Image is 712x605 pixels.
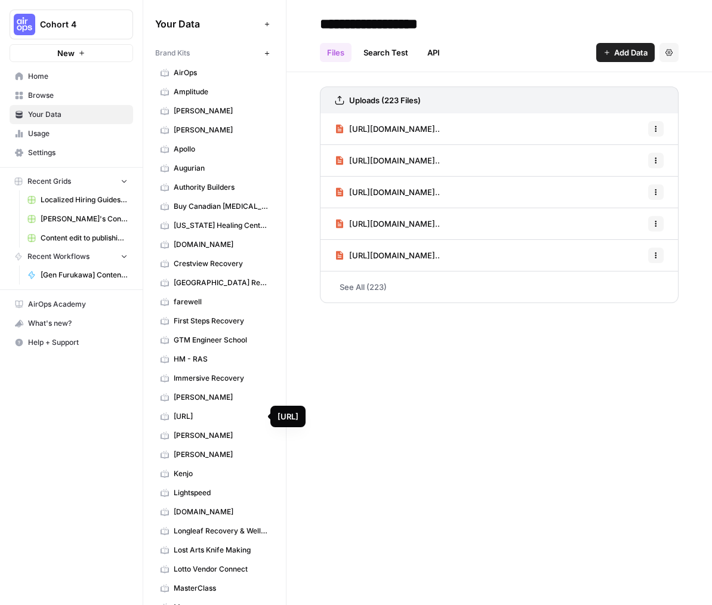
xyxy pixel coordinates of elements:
a: Content edit to publishing: Writer draft-> Brand alignment edits-> Human review-> Add internal an... [22,229,133,248]
a: Uploads (223 Files) [335,87,421,113]
span: Recent Workflows [27,251,90,262]
a: API [420,43,447,62]
img: Cohort 4 Logo [14,14,35,35]
button: Recent Grids [10,172,133,190]
a: [PERSON_NAME] [155,121,274,140]
a: Buy Canadian [MEDICAL_DATA] [155,197,274,216]
span: Recent Grids [27,176,71,187]
span: [PERSON_NAME] [174,392,269,403]
span: Browse [28,90,128,101]
a: [GEOGRAPHIC_DATA] Recovery [155,273,274,292]
a: HM - RAS [155,350,274,369]
a: Crestview Recovery [155,254,274,273]
a: [URL][DOMAIN_NAME].. [335,113,440,144]
a: Augurian [155,159,274,178]
a: [PERSON_NAME]'s Content Writer Grid [22,209,133,229]
a: [PERSON_NAME] [155,101,274,121]
span: Authority Builders [174,182,269,193]
span: Augurian [174,163,269,174]
span: [PERSON_NAME] [174,430,269,441]
a: AirOps [155,63,274,82]
span: Localized Hiring Guides Grid–V1 [41,195,128,205]
button: What's new? [10,314,133,333]
span: [Gen Furukawa] Content Creation Power Agent Workflow [41,270,128,280]
span: Content edit to publishing: Writer draft-> Brand alignment edits-> Human review-> Add internal an... [41,233,128,243]
a: [Gen Furukawa] Content Creation Power Agent Workflow [22,266,133,285]
a: Your Data [10,105,133,124]
a: Files [320,43,352,62]
button: Workspace: Cohort 4 [10,10,133,39]
a: Browse [10,86,133,105]
span: [PERSON_NAME] [174,106,269,116]
a: [URL] [155,407,274,426]
span: Add Data [614,47,648,58]
span: Lightspeed [174,487,269,498]
a: Search Test [356,43,415,62]
a: [URL][DOMAIN_NAME].. [335,177,440,208]
h3: Uploads (223 Files) [349,94,421,106]
a: Amplitude [155,82,274,101]
button: Recent Workflows [10,248,133,266]
a: See All (223) [320,271,679,302]
a: Usage [10,124,133,143]
a: Localized Hiring Guides Grid–V1 [22,190,133,209]
span: Brand Kits [155,48,190,58]
span: [URL] [174,411,269,422]
button: Help + Support [10,333,133,352]
span: [US_STATE] Healing Centers [174,220,269,231]
a: Home [10,67,133,86]
span: [DOMAIN_NAME] [174,239,269,250]
span: Crestview Recovery [174,258,269,269]
span: Lost Arts Knife Making [174,545,269,555]
a: MasterClass [155,579,274,598]
a: GTM Engineer School [155,331,274,350]
div: What's new? [10,314,132,332]
span: [URL][DOMAIN_NAME].. [349,123,440,135]
span: farewell [174,297,269,307]
span: [URL][DOMAIN_NAME].. [349,249,440,261]
span: Usage [28,128,128,139]
span: Lotto Vendor Connect [174,564,269,575]
a: Authority Builders [155,178,274,197]
span: AirOps [174,67,269,78]
span: Your Data [28,109,128,120]
span: Home [28,71,128,82]
a: Immersive Recovery [155,369,274,388]
a: [DOMAIN_NAME] [155,502,274,521]
span: Help + Support [28,337,128,348]
a: AirOps Academy [10,295,133,314]
span: Immersive Recovery [174,373,269,384]
a: Settings [10,143,133,162]
span: New [57,47,75,59]
a: [PERSON_NAME] [155,426,274,445]
span: [PERSON_NAME] [174,449,269,460]
a: [PERSON_NAME] [155,388,274,407]
span: [URL][DOMAIN_NAME].. [349,186,440,198]
span: HM - RAS [174,354,269,365]
span: [PERSON_NAME] [174,125,269,135]
a: [URL][DOMAIN_NAME].. [335,240,440,271]
span: Longleaf Recovery & Wellness [174,526,269,536]
a: Longleaf Recovery & Wellness [155,521,274,541]
span: [PERSON_NAME]'s Content Writer Grid [41,214,128,224]
a: farewell [155,292,274,311]
a: Apollo [155,140,274,159]
span: [URL][DOMAIN_NAME].. [349,155,440,166]
a: [PERSON_NAME] [155,445,274,464]
span: Settings [28,147,128,158]
span: [DOMAIN_NAME] [174,507,269,517]
button: New [10,44,133,62]
a: Kenjo [155,464,274,483]
span: [URL][DOMAIN_NAME].. [349,218,440,230]
span: [GEOGRAPHIC_DATA] Recovery [174,277,269,288]
a: Lightspeed [155,483,274,502]
a: First Steps Recovery [155,311,274,331]
span: GTM Engineer School [174,335,269,345]
a: [URL][DOMAIN_NAME].. [335,208,440,239]
a: [URL][DOMAIN_NAME].. [335,145,440,176]
span: Apollo [174,144,269,155]
span: MasterClass [174,583,269,594]
span: Your Data [155,17,260,31]
span: AirOps Academy [28,299,128,310]
a: Lost Arts Knife Making [155,541,274,560]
